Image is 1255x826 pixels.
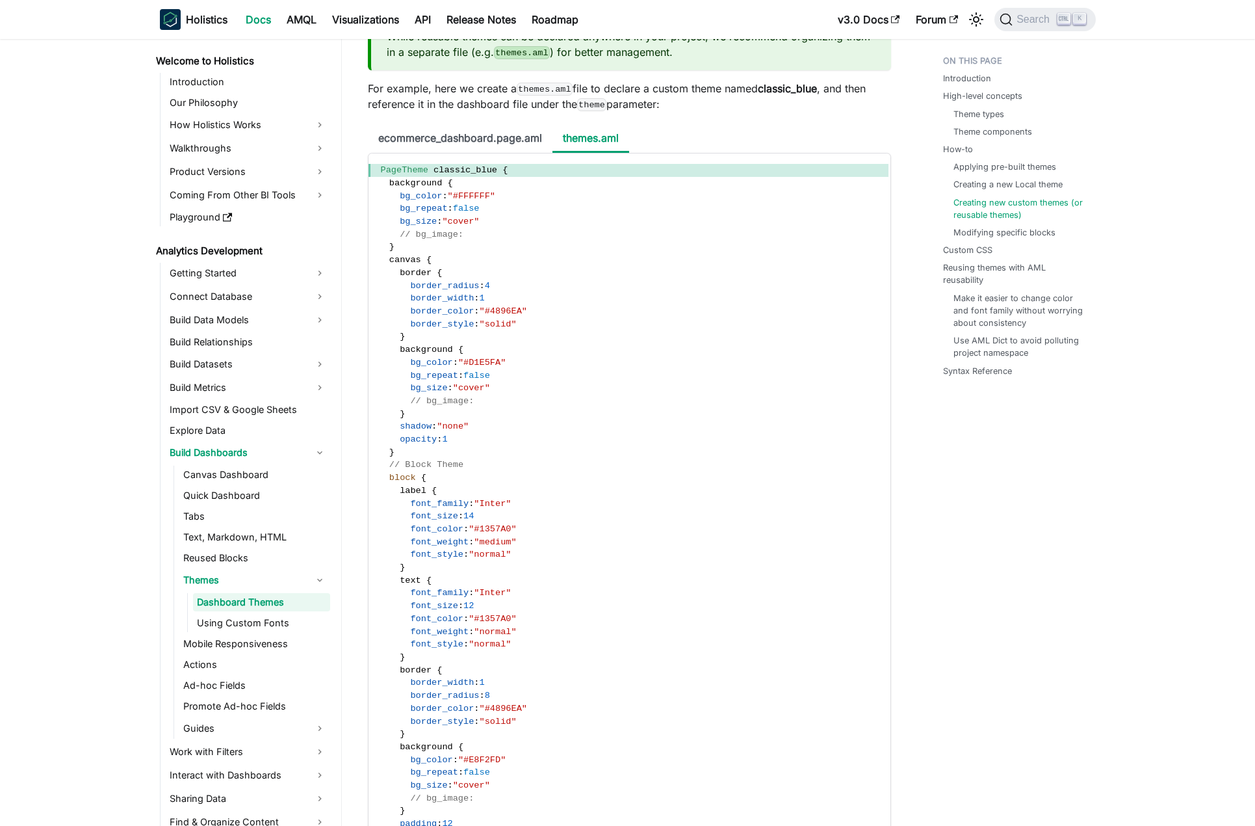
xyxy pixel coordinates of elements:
[463,524,469,534] span: :
[480,293,485,303] span: 1
[400,729,405,739] span: }
[179,528,330,546] a: Text, Markdown, HTML
[943,143,973,155] a: How-to
[469,639,511,649] span: "normal"
[166,741,330,762] a: Work with Filters
[953,292,1083,330] a: Make it easier to change color and font family without worrying about consistency
[463,767,490,777] span: false
[458,511,463,521] span: :
[179,507,330,526] a: Tabs
[453,383,490,393] span: "cover"
[494,46,550,59] code: themes.aml
[166,765,330,786] a: Interact with Dashboards
[458,371,463,380] span: :
[400,421,432,431] span: shadow
[400,345,453,354] span: background
[410,319,474,329] span: border_style
[166,421,330,440] a: Explore Data
[166,788,330,809] a: Sharing Data
[410,691,479,700] span: border_radius
[480,319,517,329] span: "solid"
[953,334,1083,359] a: Use AML Dict to avoid polluting project namespace
[400,268,432,278] span: border
[463,511,474,521] span: 14
[400,563,405,572] span: }
[410,293,474,303] span: border_width
[943,90,1022,102] a: High-level concepts
[166,114,330,135] a: How Holistics Works
[400,434,437,444] span: opacity
[552,125,629,153] li: themes.aml
[448,204,453,213] span: :
[410,281,479,291] span: border_radius
[480,678,485,687] span: 1
[400,742,453,752] span: background
[1073,13,1086,25] kbd: K
[458,742,463,752] span: {
[166,377,330,398] a: Build Metrics
[410,704,474,713] span: border_color
[463,371,490,380] span: false
[410,678,474,687] span: border_width
[426,576,432,585] span: {
[953,196,1083,221] a: Creating new custom themes (or reusable themes)
[943,365,1012,377] a: Syntax Reference
[474,293,479,303] span: :
[193,614,330,632] a: Using Custom Fonts
[179,697,330,715] a: Promote Ad-hoc Fields
[485,691,490,700] span: 8
[410,396,474,406] span: // bg_image:
[389,460,463,470] span: // Block Theme
[1013,14,1057,25] span: Search
[517,83,573,96] code: themes.aml
[400,576,421,585] span: text
[166,185,330,206] a: Coming From Other BI Tools
[480,281,485,291] span: :
[458,345,463,354] span: {
[166,263,330,284] a: Getting Started
[453,204,480,213] span: false
[442,434,447,444] span: 1
[458,358,506,367] span: "#D1E5FA"
[458,755,506,765] span: "#E8F2FD"
[410,755,452,765] span: bg_color
[410,601,458,611] span: font_size
[152,242,330,260] a: Analytics Development
[410,588,469,598] span: font_family
[480,717,517,726] span: "solid"
[166,208,330,226] a: Playground
[166,354,330,375] a: Build Datasets
[179,570,330,591] a: Themes
[480,691,485,700] span: :
[474,627,516,637] span: "normal"
[474,319,479,329] span: :
[469,588,474,598] span: :
[186,12,227,27] b: Holistics
[943,244,992,256] a: Custom CSS
[410,614,463,624] span: font_color
[453,780,490,790] span: "cover"
[400,652,405,662] span: }
[410,627,469,637] span: font_weight
[166,442,330,463] a: Build Dashboards
[474,717,479,726] span: :
[368,81,891,112] p: For example, here we create a file to declare a custom theme named , and then reference it in the...
[908,9,966,30] a: Forum
[432,486,437,496] span: {
[437,665,442,675] span: {
[953,108,1004,120] a: Theme types
[400,191,442,201] span: bg_color
[389,473,416,483] span: block
[448,780,453,790] span: :
[577,98,607,111] code: theme
[410,383,447,393] span: bg_size
[953,126,1032,138] a: Theme components
[524,9,586,30] a: Roadmap
[502,165,508,175] span: {
[943,72,991,85] a: Introduction
[448,178,453,188] span: {
[474,537,516,547] span: "medium"
[193,593,330,611] a: Dashboard Themes
[179,718,330,739] a: Guides
[830,9,908,30] a: v3.0 Docs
